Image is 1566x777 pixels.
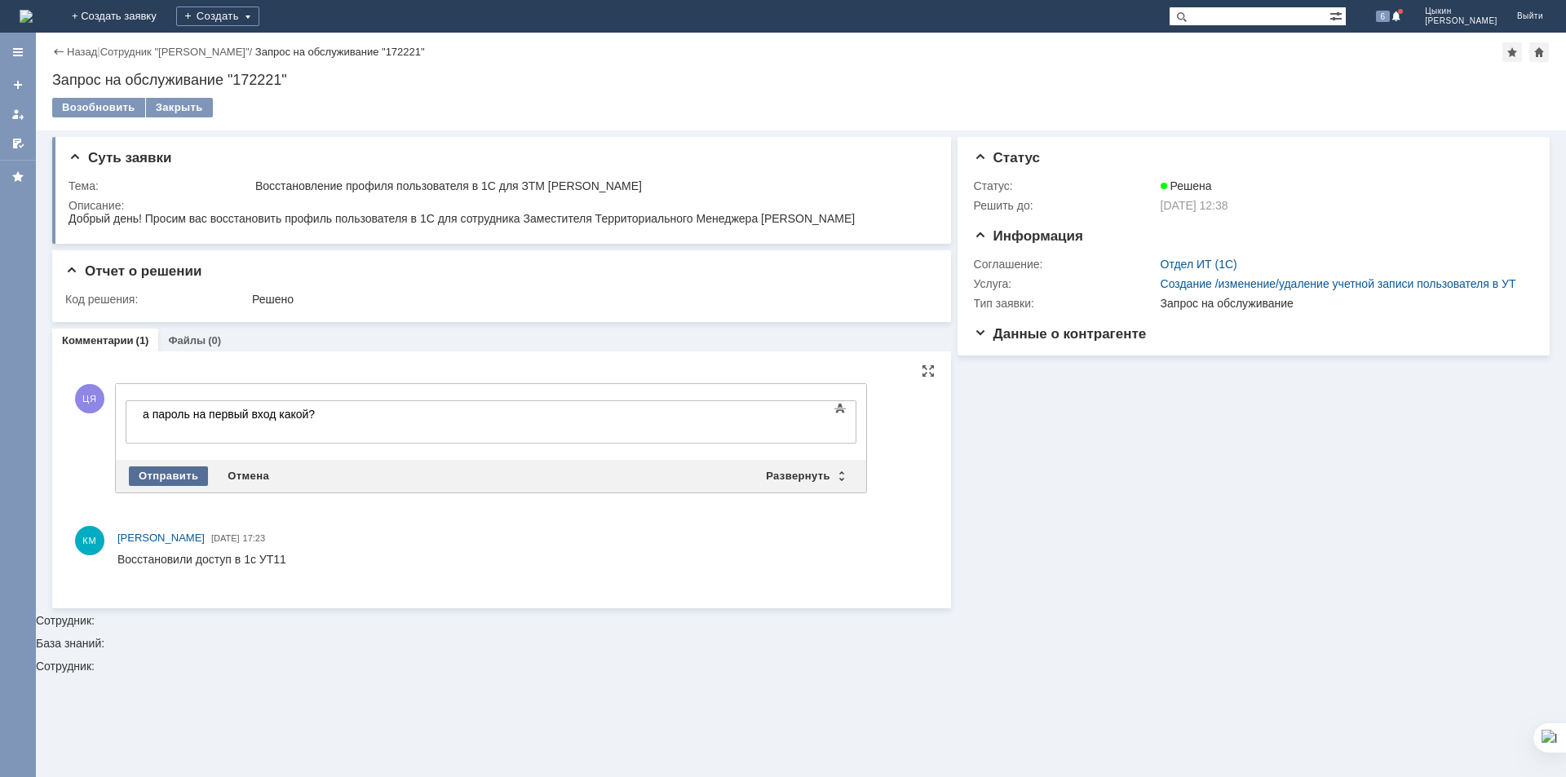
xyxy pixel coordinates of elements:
[255,46,425,58] div: Запрос на обслуживание "172221"
[5,101,31,127] a: Мои заявки
[69,199,929,212] div: Описание:
[243,533,266,543] span: 17:23
[974,258,1157,271] div: Соглашение:
[1161,258,1237,271] a: Отдел ИТ (1С)
[20,10,33,23] a: Перейти на домашнюю страницу
[830,399,850,418] span: Показать панель инструментов
[97,45,100,57] div: |
[211,533,240,543] span: [DATE]
[974,199,1157,212] div: Решить до:
[1161,179,1212,192] span: Решена
[974,297,1157,310] div: Тип заявки:
[1425,7,1497,16] span: Цыкин
[208,334,221,347] div: (0)
[1425,16,1497,26] span: [PERSON_NAME]
[974,179,1157,192] div: Статус:
[36,638,1566,649] div: База знаний:
[65,263,201,279] span: Отчет о решении
[67,46,97,58] a: Назад
[1329,7,1346,23] span: Расширенный поиск
[5,72,31,98] a: Создать заявку
[20,10,33,23] img: logo
[36,130,1566,626] div: Сотрудник:
[69,179,252,192] div: Тема:
[1161,277,1516,290] a: Создание /изменение/удаление учетной записи пользователя в УТ
[117,532,205,544] span: [PERSON_NAME]
[1376,11,1391,22] span: 6
[69,150,171,166] span: Суть заявки
[100,46,255,58] div: /
[65,293,249,306] div: Код решения:
[1529,42,1549,62] div: Сделать домашней страницей
[5,130,31,157] a: Мои согласования
[922,364,935,377] div: На всю страницу
[1161,199,1228,212] span: [DATE] 12:38
[136,334,149,347] div: (1)
[168,334,206,347] a: Файлы
[974,150,1040,166] span: Статус
[1502,42,1522,62] div: Добавить в избранное
[100,46,250,58] a: Сотрудник "[PERSON_NAME]"
[75,384,104,413] span: ЦЯ
[117,530,205,546] a: [PERSON_NAME]
[62,334,134,347] a: Комментарии
[176,7,259,26] div: Создать
[1161,297,1525,310] div: Запрос на обслуживание
[36,660,1566,672] div: Сотрудник:
[974,326,1147,342] span: Данные о контрагенте
[974,277,1157,290] div: Услуга:
[974,228,1083,244] span: Информация
[255,179,926,192] div: Восстановление профиля пользователя в 1С для ЗТМ [PERSON_NAME]
[52,72,1550,88] div: Запрос на обслуживание "172221"
[252,293,926,306] div: Решено
[7,7,238,20] div: а пароль на первый вход какой?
